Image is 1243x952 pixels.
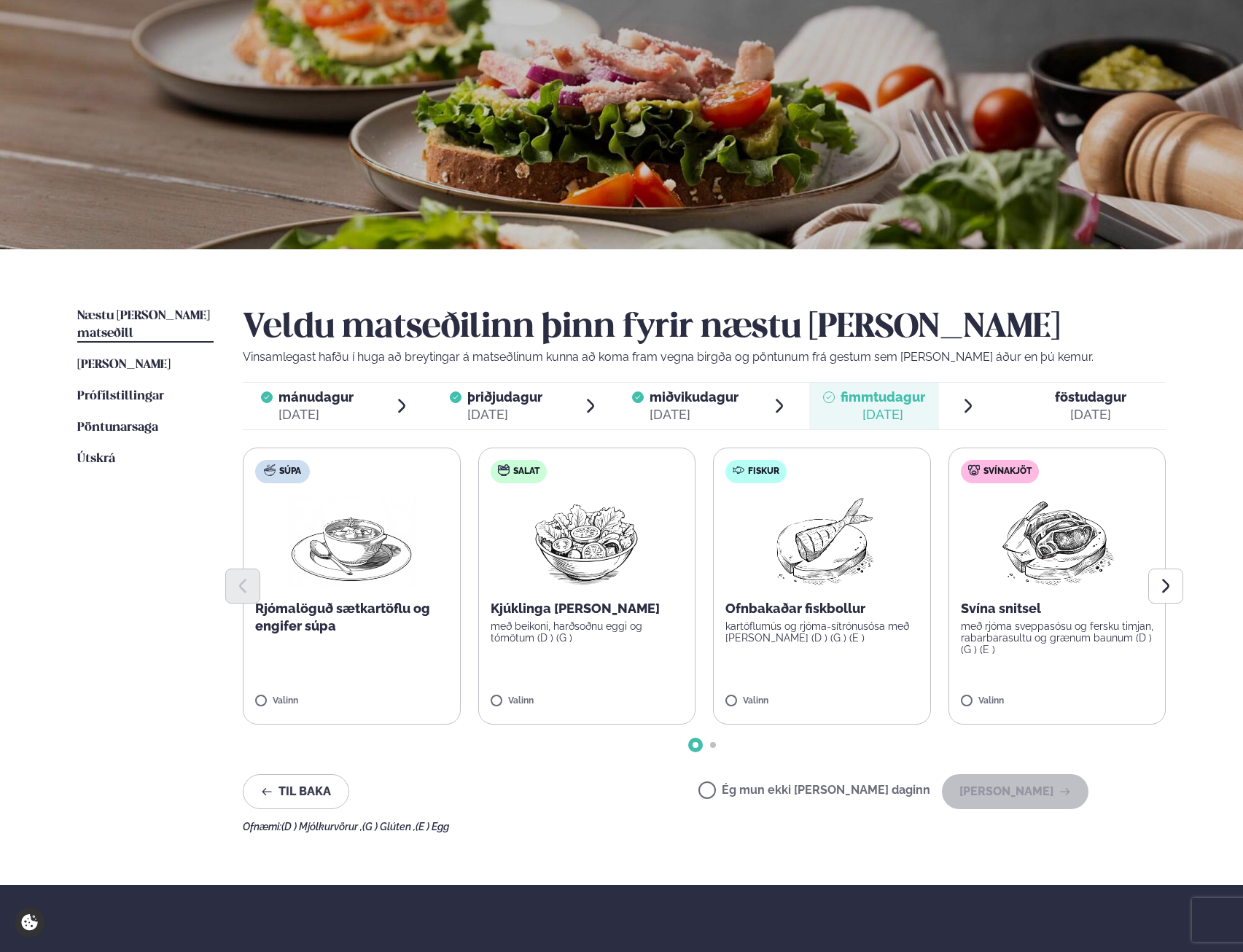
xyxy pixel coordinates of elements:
[961,600,1154,617] p: Svína snitsel
[1055,406,1126,424] div: [DATE]
[362,821,416,832] span: (G ) Glúten ,
[77,421,158,434] span: Pöntunarsaga
[77,450,115,468] a: Útskrá
[255,600,448,635] p: Rjómalöguð sætkartöflu og engifer súpa
[281,821,362,832] span: (D ) Mjólkurvörur ,
[243,821,1166,832] div: Ofnæmi:
[1055,389,1126,405] span: föstudagur
[1148,569,1183,604] button: Next slide
[77,356,171,374] a: [PERSON_NAME]
[77,390,164,402] span: Prófílstillingar
[467,389,542,405] span: þriðjudagur
[757,495,887,588] img: Fish.png
[841,406,925,424] div: [DATE]
[733,464,744,476] img: fish.svg
[77,453,115,465] span: Útskrá
[650,406,739,424] div: [DATE]
[748,466,779,477] span: Fiskur
[968,464,980,476] img: pork.svg
[961,620,1154,655] p: með rjóma sveppasósu og fersku timjan, rabarbarasultu og grænum baunum (D ) (G ) (E )
[942,774,1088,809] button: [PERSON_NAME]
[650,389,739,405] span: miðvikudagur
[278,389,354,405] span: mánudagur
[77,308,214,343] a: Næstu [PERSON_NAME] matseðill
[264,464,276,476] img: soup.svg
[287,495,416,588] img: Soup.png
[725,620,919,644] p: kartöflumús og rjóma-sítrónusósa með [PERSON_NAME] (D ) (G ) (E )
[15,908,44,937] a: Cookie settings
[841,389,925,405] span: fimmtudagur
[710,742,716,748] span: Go to slide 2
[513,466,539,477] span: Salat
[77,419,158,437] a: Pöntunarsaga
[243,774,349,809] button: Til baka
[491,600,684,617] p: Kjúklinga [PERSON_NAME]
[522,495,651,588] img: Salad.png
[77,388,164,405] a: Prófílstillingar
[278,406,354,424] div: [DATE]
[693,742,698,748] span: Go to slide 1
[77,310,210,340] span: Næstu [PERSON_NAME] matseðill
[416,821,449,832] span: (E ) Egg
[491,620,684,644] p: með beikoni, harðsoðnu eggi og tómötum (D ) (G )
[279,466,301,477] span: Súpa
[498,464,510,476] img: salad.svg
[467,406,542,424] div: [DATE]
[725,600,919,617] p: Ofnbakaðar fiskbollur
[243,348,1166,366] p: Vinsamlegast hafðu í huga að breytingar á matseðlinum kunna að koma fram vegna birgða og pöntunum...
[77,359,171,371] span: [PERSON_NAME]
[243,308,1166,348] h2: Veldu matseðilinn þinn fyrir næstu [PERSON_NAME]
[225,569,260,604] button: Previous slide
[992,495,1121,588] img: Pork-Meat.png
[983,466,1032,477] span: Svínakjöt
